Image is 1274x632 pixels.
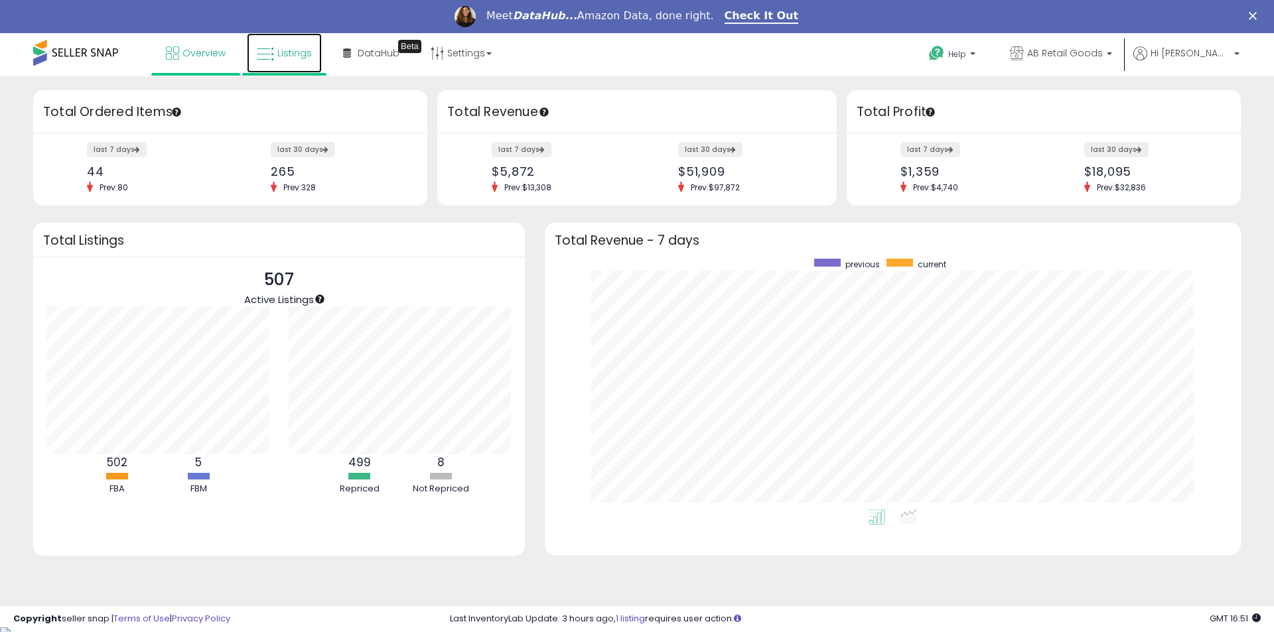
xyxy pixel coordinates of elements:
[277,46,312,60] span: Listings
[486,9,714,23] div: Meet Amazon Data, done right.
[358,46,399,60] span: DataHub
[43,103,417,121] h3: Total Ordered Items
[13,613,230,625] div: seller snap | |
[928,45,945,62] i: Get Help
[450,613,1261,625] div: Last InventoryLab Update: 3 hours ago, requires user action.
[616,612,645,625] a: 1 listing
[87,164,220,178] div: 44
[333,33,409,73] a: DataHub
[401,483,481,495] div: Not Repriced
[1210,612,1261,625] span: 2025-09-15 16:51 GMT
[271,142,335,157] label: last 30 days
[244,267,314,292] p: 507
[437,454,445,470] b: 8
[492,164,627,178] div: $5,872
[1151,46,1230,60] span: Hi [PERSON_NAME]
[1000,33,1122,76] a: AB Retail Goods
[421,33,502,73] a: Settings
[93,182,135,193] span: Prev: 80
[77,483,157,495] div: FBA
[678,164,814,178] div: $51,909
[924,106,936,118] div: Tooltip anchor
[845,259,880,270] span: previous
[171,106,182,118] div: Tooltip anchor
[1249,12,1262,20] div: Close
[1084,142,1149,157] label: last 30 days
[43,235,515,245] h3: Total Listings
[195,454,202,470] b: 5
[159,483,238,495] div: FBM
[513,9,577,22] i: DataHub...
[271,164,404,178] div: 265
[1090,182,1153,193] span: Prev: $32,836
[447,103,827,121] h3: Total Revenue
[678,142,743,157] label: last 30 days
[277,182,322,193] span: Prev: 328
[498,182,558,193] span: Prev: $13,308
[906,182,965,193] span: Prev: $4,740
[172,612,230,625] a: Privacy Policy
[918,35,989,76] a: Help
[320,483,399,495] div: Repriced
[244,292,314,306] span: Active Listings
[555,235,1231,245] h3: Total Revenue - 7 days
[156,33,236,73] a: Overview
[107,454,127,470] b: 502
[492,142,551,157] label: last 7 days
[113,612,170,625] a: Terms of Use
[684,182,746,193] span: Prev: $97,872
[918,259,946,270] span: current
[734,614,741,623] i: Click here to read more about un-synced listings.
[13,612,62,625] strong: Copyright
[182,46,226,60] span: Overview
[87,142,147,157] label: last 7 days
[398,40,421,53] div: Tooltip anchor
[900,142,960,157] label: last 7 days
[725,9,799,24] a: Check It Out
[1133,46,1239,76] a: Hi [PERSON_NAME]
[538,106,550,118] div: Tooltip anchor
[948,48,966,60] span: Help
[455,6,476,27] img: Profile image for Georgie
[348,454,371,470] b: 499
[1027,46,1103,60] span: AB Retail Goods
[857,103,1231,121] h3: Total Profit
[247,33,322,73] a: Listings
[900,164,1034,178] div: $1,359
[1084,164,1218,178] div: $18,095
[314,293,326,305] div: Tooltip anchor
